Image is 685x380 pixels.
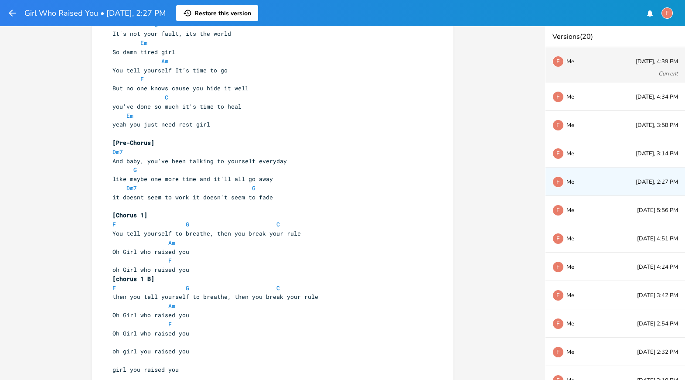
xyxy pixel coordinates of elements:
span: F [112,220,116,228]
div: fuzzyip [552,205,564,216]
button: F [661,3,673,23]
div: fuzzyip [552,290,564,301]
span: then you tell yourself to breathe, then you break your rule [112,293,318,301]
span: [chorus 1 B] [112,275,154,283]
span: [DATE] 4:51 PM [637,236,678,242]
span: Me [566,179,574,185]
span: it doesnt seem to work it doesn't seem to fade [112,193,273,201]
span: C [276,220,280,228]
div: fuzzyip [552,91,564,103]
span: G [186,220,189,228]
span: [DATE] 2:54 PM [637,321,678,327]
span: [DATE] 3:42 PM [637,293,678,298]
span: F [168,320,172,328]
span: oh Girl who raised you [112,266,189,274]
span: Oh Girl who raised you [112,311,189,319]
span: [DATE], 4:39 PM [636,59,678,65]
span: [Pre-Chorus] [112,139,154,147]
span: Oh Girl who raised you [112,248,189,256]
span: And baby, you’ve been talking to yourself everyday [112,157,287,165]
span: Em [140,39,147,47]
span: Me [566,94,574,100]
div: Current [658,71,678,77]
span: Dm7 [112,148,123,156]
span: [DATE], 3:14 PM [636,151,678,157]
span: F [140,75,144,83]
span: C [276,284,280,292]
div: fuzzyip [552,261,564,273]
div: fuzzyip [552,318,564,329]
span: It's not your fault, its the world [112,30,231,38]
div: fuzzyip [552,233,564,244]
span: G [133,166,137,174]
span: [DATE] 2:32 PM [637,349,678,355]
span: Me [566,58,574,65]
span: [DATE], 3:58 PM [636,123,678,128]
span: you've done so much it's time to heal [112,103,242,110]
span: Am [168,239,175,246]
span: C [154,21,158,29]
span: Em [126,112,133,120]
div: fuzzyip [552,56,564,67]
span: G [186,284,189,292]
span: Am [168,302,175,310]
span: [DATE], 2:27 PM [636,179,678,185]
span: Me [566,236,574,242]
span: oh girl you raised you [112,347,189,355]
div: fuzzyip [661,7,673,19]
button: Restore this version [176,5,258,21]
span: yeah you just need rest girl [112,120,210,128]
h1: Girl Who Raised You • [DATE], 2:27 PM [24,9,166,17]
div: fuzzyip [552,120,564,131]
span: like maybe one more time and it'll all go away [112,175,273,183]
span: [DATE], 4:34 PM [636,94,678,100]
span: Me [566,151,574,157]
span: Am [161,57,168,65]
span: [DATE] 5:56 PM [637,208,678,213]
span: Me [566,264,574,270]
span: Me [566,292,574,298]
span: You tell yourself It’s time to go [112,66,228,74]
span: Oh Girl who raised you [112,329,189,337]
span: Me [566,207,574,213]
span: Dm7 [126,184,137,192]
span: F [112,284,116,292]
span: [Chorus 1] [112,211,147,219]
div: fuzzyip [552,148,564,159]
span: [DATE] 4:24 PM [637,264,678,270]
span: F [168,257,172,264]
div: Versions (20) [545,26,685,47]
span: So damn tired girl [112,48,175,56]
span: You tell yourself to breathe, then you break your rule [112,229,301,237]
span: But no one knows cause you hide it well [112,84,249,92]
div: fuzzyip [552,176,564,188]
span: Me [566,349,574,355]
span: C [165,93,168,101]
span: G [252,184,256,192]
div: fuzzyip [552,346,564,358]
span: Me [566,321,574,327]
span: girl you raised you [112,366,179,373]
span: Restore this version [194,9,251,17]
span: Me [566,122,574,128]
